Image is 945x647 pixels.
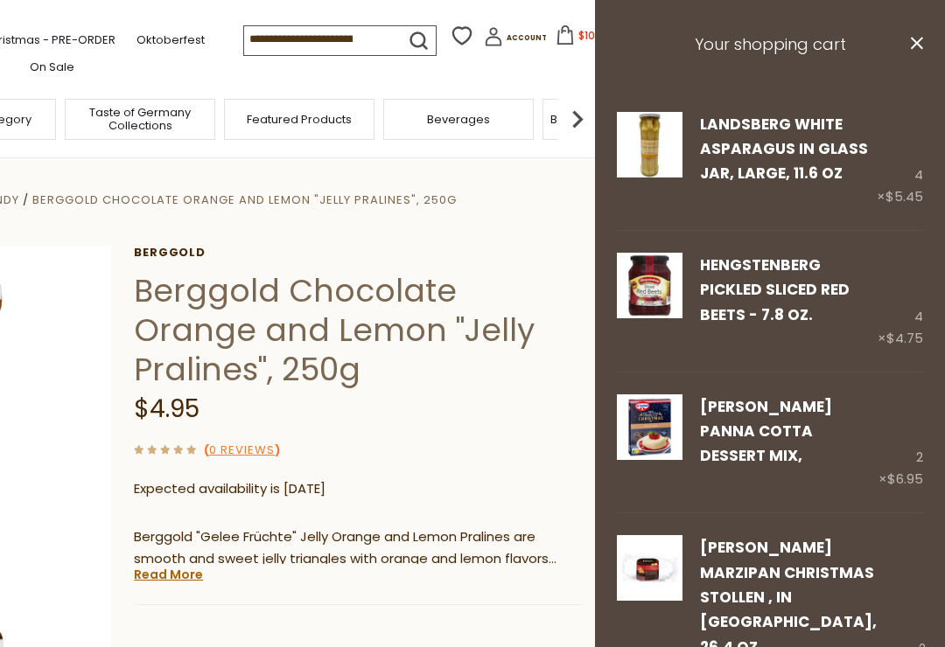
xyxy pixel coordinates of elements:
[507,33,547,43] span: Account
[550,25,625,52] button: $106.45
[617,112,682,177] img: Landsberg White Asparagus in Glass Jar, large, 11.6 oz
[136,31,205,50] a: Oktoberfest
[700,114,868,184] a: Landsberg White Asparagus in Glass Jar, large, 11.6 oz
[617,253,682,318] img: Hengstenberg Pickled Sliced Red Beets - 7.8 oz.
[617,394,682,460] img: Dr. Oetker Panna Cotta Dessert Mix
[700,254,850,325] a: Hengstenberg Pickled Sliced Red Beets - 7.8 oz.
[885,187,923,205] span: $5.45
[134,392,199,426] span: $4.95
[887,470,923,488] span: $6.95
[550,113,686,126] a: Baking, Cakes, Desserts
[204,442,280,458] span: ( )
[617,112,682,209] a: Landsberg White Asparagus in Glass Jar, large, 11.6 oz
[70,106,210,132] a: Taste of Germany Collections
[134,478,582,500] p: Expected availability is [DATE]
[617,394,682,491] a: Dr. Oetker Panna Cotta Dessert Mix
[484,27,547,52] a: Account
[700,396,832,467] a: [PERSON_NAME] Panna Cotta Dessert Mix,
[578,28,619,43] span: $106.45
[134,526,582,570] p: Berggold "Gelee Früchte" Jelly Orange and Lemon Pralines are smooth and sweet jelly triangles wit...
[617,253,682,350] a: Hengstenberg Pickled Sliced Red Beets - 7.8 oz.
[878,253,923,350] div: 4 ×
[886,329,923,347] span: $4.75
[877,112,923,209] div: 4 ×
[30,58,74,77] a: On Sale
[32,191,457,208] a: Berggold Chocolate Orange and Lemon "Jelly Pralines", 250g
[427,113,490,126] a: Beverages
[878,394,923,491] div: 2 ×
[617,535,682,601] img: Schluender Marzipan Christmas Stollen Cellophone
[247,113,352,126] a: Featured Products
[134,271,582,389] h1: Berggold Chocolate Orange and Lemon "Jelly Pralines", 250g
[134,246,582,260] a: Berggold
[560,101,595,136] img: next arrow
[209,442,275,460] a: 0 Reviews
[134,566,203,583] a: Read More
